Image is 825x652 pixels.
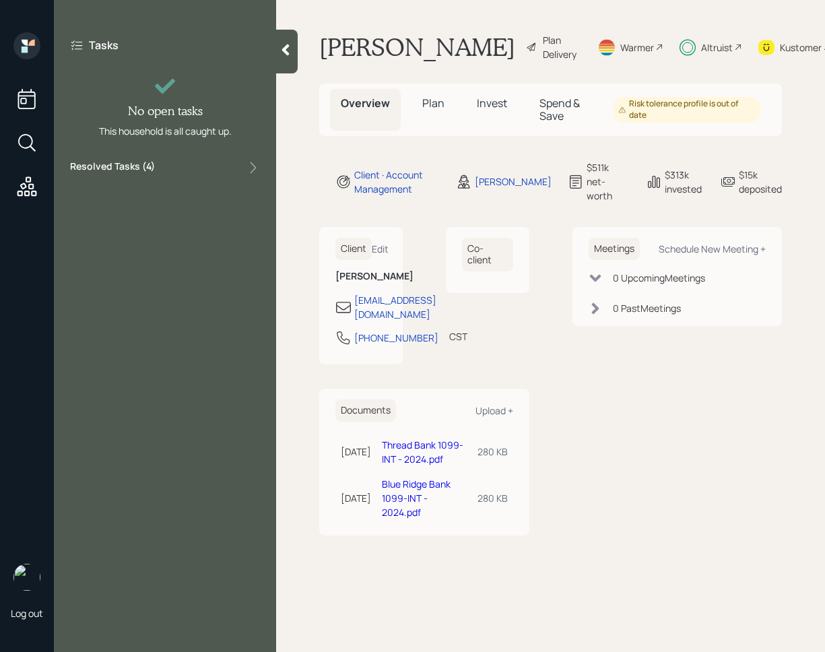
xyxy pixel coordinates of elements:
span: Plan [422,96,444,110]
span: Overview [341,96,390,110]
div: 0 Upcoming Meeting s [613,271,705,285]
label: Resolved Tasks ( 4 ) [70,160,155,176]
div: Log out [11,607,43,620]
div: Kustomer [780,40,822,55]
div: Edit [372,242,389,255]
h6: Client [335,238,372,260]
h6: Meetings [589,238,640,260]
h4: No open tasks [128,104,203,119]
div: 280 KB [477,491,508,505]
label: Tasks [89,38,119,53]
div: Altruist [701,40,733,55]
a: Thread Bank 1099-INT - 2024.pdf [382,438,463,465]
h6: Documents [335,399,396,422]
div: Client · Account Management [354,168,440,196]
div: [EMAIL_ADDRESS][DOMAIN_NAME] [354,293,436,321]
div: 0 Past Meeting s [613,301,681,315]
div: [PERSON_NAME] [475,174,552,189]
h6: [PERSON_NAME] [335,271,387,282]
div: Upload + [475,404,513,417]
span: Spend & Save [539,96,580,123]
div: [DATE] [341,445,371,459]
div: Plan Delivery [543,33,581,61]
div: [DATE] [341,491,371,505]
div: This household is all caught up. [99,124,232,138]
div: [PHONE_NUMBER] [354,331,438,345]
div: Warmer [620,40,654,55]
div: Schedule New Meeting + [659,242,766,255]
h1: [PERSON_NAME] [319,32,515,62]
div: $511k net-worth [587,160,630,203]
div: 280 KB [477,445,508,459]
div: $313k invested [665,168,704,196]
div: Risk tolerance profile is out of date [618,98,755,121]
h6: Co-client [462,238,513,271]
a: Blue Ridge Bank 1099-INT - 2024.pdf [382,478,451,519]
img: retirable_logo.png [13,564,40,591]
div: $15k deposited [739,168,782,196]
span: Invest [477,96,507,110]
